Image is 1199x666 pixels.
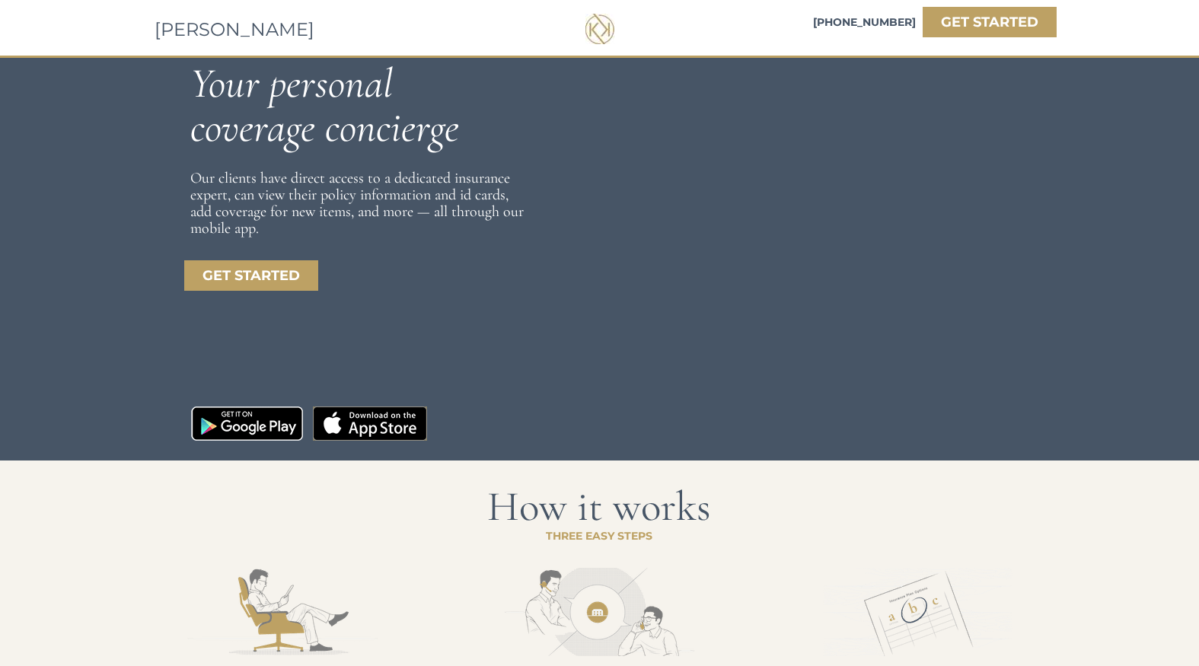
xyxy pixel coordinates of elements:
[923,7,1057,37] a: GET STARTED
[155,18,314,40] span: [PERSON_NAME]
[190,169,524,237] span: Our clients have direct access to a dedicated insurance expert, can view their policy information...
[184,260,318,291] a: GET STARTED
[813,15,916,29] span: [PHONE_NUMBER]
[941,14,1038,30] strong: GET STARTED
[546,529,652,543] span: THREE EASY STEPS
[487,481,711,532] span: How it works
[202,267,300,284] strong: GET STARTED
[190,58,459,153] span: Your personal coverage concierge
